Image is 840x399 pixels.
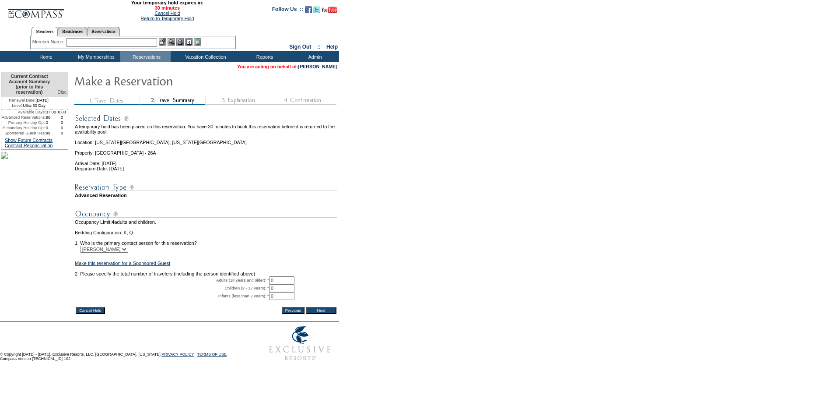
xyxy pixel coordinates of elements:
[238,51,289,62] td: Reports
[1,115,46,120] td: Advanced Reservations:
[1,125,46,131] td: Secondary Holiday Opt:
[289,44,311,50] a: Sign Out
[120,51,171,62] td: Reservations
[197,352,227,357] a: TERMS OF USE
[75,219,337,225] td: Occupancy Limit: adults and children.
[305,6,312,13] img: Become our fan on Facebook
[12,103,23,108] span: Level:
[176,38,184,46] img: Impersonate
[56,131,68,136] td: 0
[56,120,68,125] td: 0
[57,89,68,95] span: Disc.
[313,9,320,14] a: Follow us on Twitter
[32,38,66,46] div: Member Name:
[322,9,337,14] a: Subscribe to our YouTube Channel
[46,109,56,115] td: 37.00
[194,38,201,46] img: b_calculator.gif
[322,7,337,13] img: Subscribe to our YouTube Channel
[171,51,238,62] td: Vacation Collection
[237,64,337,69] span: You are acting on behalf of:
[70,51,120,62] td: My Memberships
[161,352,194,357] a: PRIVACY POLICY
[20,51,70,62] td: Home
[261,321,339,365] img: Exclusive Resorts
[305,9,312,14] a: Become our fan on Facebook
[75,155,337,166] td: Arrival Date: [DATE]
[271,96,336,105] img: step4_state1.gif
[76,307,105,314] input: Cancel Hold
[272,5,303,16] td: Follow Us ::
[1,120,46,125] td: Primary Holiday Opt:
[1,152,8,159] img: sb8.jpg
[75,145,337,155] td: Property: [GEOGRAPHIC_DATA] - 26A
[75,284,269,292] td: Children (2 - 17 years): *
[46,115,56,120] td: 96
[313,6,320,13] img: Follow us on Twitter
[159,38,166,46] img: b_edit.gif
[112,219,114,225] span: 4
[56,109,68,115] td: 0.00
[69,5,266,11] span: 30 minutes
[141,16,194,21] a: Return to Temporary Hold
[75,182,337,193] img: subTtlResType.gif
[75,208,337,219] img: subTtlOccupancy.gif
[7,2,64,20] img: Compass Home
[75,230,337,235] td: Bedding Configuration: K, Q
[317,44,321,50] span: ::
[326,44,338,50] a: Help
[289,51,339,62] td: Admin
[1,97,56,103] td: [DATE]
[5,138,52,143] a: Show Future Contracts
[1,103,56,109] td: Ultra 60 Day
[56,115,68,120] td: 0
[298,64,337,69] a: [PERSON_NAME]
[306,307,336,314] input: Next
[56,125,68,131] td: 0
[75,166,337,171] td: Departure Date: [DATE]
[1,72,56,97] td: Current Contract Account Summary (prior to this reservation)
[205,96,271,105] img: step3_state1.gif
[75,193,337,198] td: Advanced Reservation
[46,120,56,125] td: 0
[58,27,87,36] a: Residences
[75,124,337,134] td: A temporary hold has been placed on this reservation. You have 30 minutes to book this reservatio...
[140,96,205,105] img: step2_state2.gif
[75,261,170,266] a: Make this reservation for a Sponsored Guest
[154,11,180,16] a: Cancel Hold
[75,113,337,124] img: subTtlSelectedDates.gif
[46,125,56,131] td: 0
[168,38,175,46] img: View
[282,307,304,314] input: Previous
[185,38,192,46] img: Reservations
[75,292,269,300] td: Infants (less than 2 years): *
[75,271,337,276] td: 2. Please specify the total number of travelers (including the person identified above)
[9,98,35,103] span: Renewal Date:
[87,27,120,36] a: Reservations
[75,134,337,145] td: Location: [US_STATE][GEOGRAPHIC_DATA], [US_STATE][GEOGRAPHIC_DATA]
[74,72,249,89] img: Make Reservation
[1,131,46,136] td: Sponsored Guest Res:
[31,27,58,36] a: Members
[5,143,53,148] a: Contract Reconciliation
[75,276,269,284] td: Adults (18 years and older): *
[46,131,56,136] td: 99
[74,96,140,105] img: step1_state3.gif
[75,235,337,246] td: 1. Who is the primary contact person for this reservation?
[1,109,46,115] td: Available Days:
